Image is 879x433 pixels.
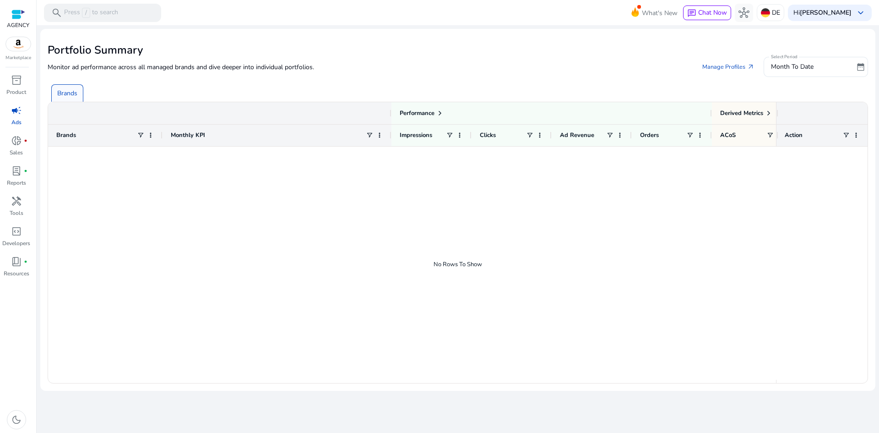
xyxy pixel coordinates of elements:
[855,7,866,18] span: keyboard_arrow_down
[10,148,23,157] p: Sales
[793,10,852,16] p: Hi
[51,7,62,18] span: search
[642,5,678,21] span: What's New
[11,135,22,146] span: donut_small
[82,8,90,18] span: /
[57,88,77,98] p: Brands
[772,5,780,21] p: DE
[11,256,22,267] span: book_4
[48,44,868,57] h2: Portfolio Summary
[64,8,118,18] p: Press to search
[720,109,763,117] span: Derived Metrics
[6,88,26,96] p: Product
[560,131,594,139] span: Ad Revenue
[11,414,22,425] span: dark_mode
[856,62,865,71] span: date_range
[11,75,22,86] span: inventory_2
[11,196,22,207] span: handyman
[11,118,22,126] p: Ads
[640,131,659,139] span: Orders
[687,9,696,18] span: chat
[785,131,803,139] span: Action
[720,131,736,139] span: ACoS
[400,131,432,139] span: Impressions
[738,7,749,18] span: hub
[24,139,27,143] span: fiber_manual_record
[695,59,762,75] a: Manage Profiles
[400,109,434,117] span: Performance
[800,8,852,17] b: [PERSON_NAME]
[7,21,29,29] p: AGENCY
[10,209,23,217] p: Tools
[11,105,22,116] span: campaign
[7,179,26,187] p: Reports
[24,169,27,173] span: fiber_manual_record
[4,269,29,278] p: Resources
[6,37,31,51] img: amazon.svg
[480,131,496,139] span: Clicks
[761,8,770,17] img: de.svg
[171,131,205,139] span: Monthly KPI
[48,62,314,72] p: Monitor ad performance across all managed brands and dive deeper into individual portfolios.
[747,63,754,71] span: arrow_outward
[771,54,797,60] mat-label: Select Period
[5,55,31,61] p: Marketplace
[698,8,727,17] span: Chat Now
[683,5,731,20] button: chatChat Now
[2,239,30,247] p: Developers
[771,62,814,71] span: Month To Date
[11,226,22,237] span: code_blocks
[11,165,22,176] span: lab_profile
[735,4,753,22] button: hub
[56,131,76,139] span: Brands
[24,260,27,263] span: fiber_manual_record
